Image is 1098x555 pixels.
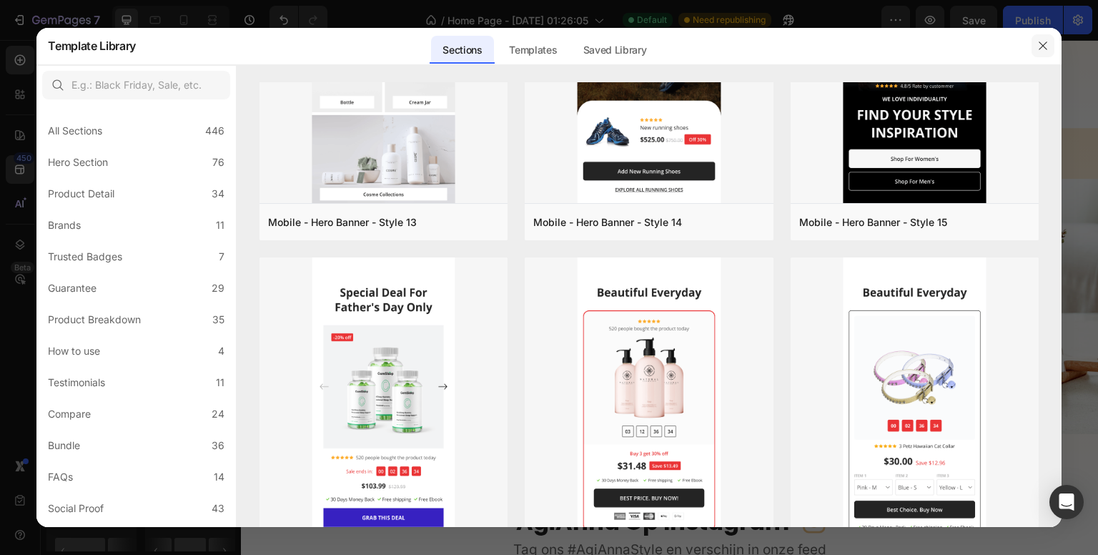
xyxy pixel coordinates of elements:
[48,185,114,202] div: Product Detail
[48,311,141,328] div: Product Breakdown
[258,406,600,418] span: Afmelden kan op elk moment via de link "afmelden" onderaan de e-mails
[48,500,104,517] div: Social Proof
[214,468,224,486] div: 14
[28,383,104,397] a: Privacy Policy
[219,248,224,265] div: 7
[212,311,224,328] div: 35
[216,217,224,234] div: 11
[533,214,682,231] div: Mobile - Hero Banner - Style 14
[216,374,224,391] div: 11
[48,122,102,139] div: All Sections
[212,154,224,171] div: 76
[42,71,230,99] input: E.g.: Black Friday, Sale, etc.
[212,500,224,517] div: 43
[212,185,224,202] div: 34
[48,248,122,265] div: Trusted Badges
[48,280,97,297] div: Guarantee
[572,36,658,64] div: Saved Library
[212,280,224,297] div: 29
[1049,485,1084,519] div: Open Intercom Messenger
[48,217,81,234] div: Brands
[48,154,108,171] div: Hero Section
[205,122,224,139] div: 446
[275,466,549,498] strong: AgiAnna Op Instagram
[218,343,224,360] div: 4
[1,132,445,150] p: GET DISSCOUNT 25% OFF
[539,139,858,394] img: Alt Image
[112,383,204,397] a: advertising terms
[431,36,493,64] div: Sections
[48,343,100,360] div: How to use
[358,334,434,345] div: Drop element here
[48,27,136,64] h2: Template Library
[1,232,381,267] strong: Meld je aan en blijf op de hoogte van nieuwe collecties & exclusieve aanbiedingen.
[212,437,224,454] div: 36
[212,406,224,423] div: 24
[48,468,73,486] div: FAQs
[48,374,105,391] div: Testimonials
[48,437,80,454] div: Bundle
[48,406,91,423] div: Compare
[799,214,947,231] div: Mobile - Hero Banner - Style 15
[272,501,585,518] span: Tag ons #AgiAnnaStyle en verschijn in onze feed
[268,214,417,231] div: Mobile - Hero Banner - Style 13
[498,36,568,64] div: Templates
[1,380,445,401] p: View &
